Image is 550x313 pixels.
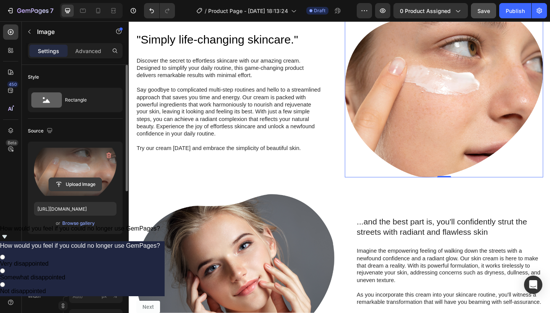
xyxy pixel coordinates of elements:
span: Product Page - [DATE] 18:13:24 [208,7,288,15]
iframe: Design area [129,21,550,313]
p: Image [37,27,102,36]
div: Source [28,126,54,136]
button: Publish [499,3,531,18]
p: 7 [50,6,53,15]
p: Imagine the empowering feeling of walking down the streets with a newfound confidence and a radia... [248,246,450,286]
span: Save [477,8,490,14]
p: As you incorporate this cream into your skincare routine, you'll witness a remarkable transformat... [248,294,450,310]
p: Advanced [75,47,101,55]
span: or [56,219,60,228]
div: Rectangle [65,91,112,109]
div: Undo/Redo [144,3,175,18]
button: Browse gallery [62,219,95,227]
input: https://example.com/image.jpg [34,202,116,216]
p: Settings [38,47,59,55]
button: 0 product assigned [393,3,468,18]
div: Style [28,74,39,81]
div: 450 [7,81,18,87]
button: 7 [3,3,57,18]
div: Publish [506,7,525,15]
button: Upload Image [49,177,102,191]
h2: ...and the best part is, you'll confidently strut the streets with radiant and flawless skin [247,212,451,236]
span: / [205,7,207,15]
div: Open Intercom Messenger [524,276,542,294]
button: Save [471,3,496,18]
span: 0 product assigned [400,7,451,15]
div: Beta [6,140,18,146]
span: Draft [314,7,325,14]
